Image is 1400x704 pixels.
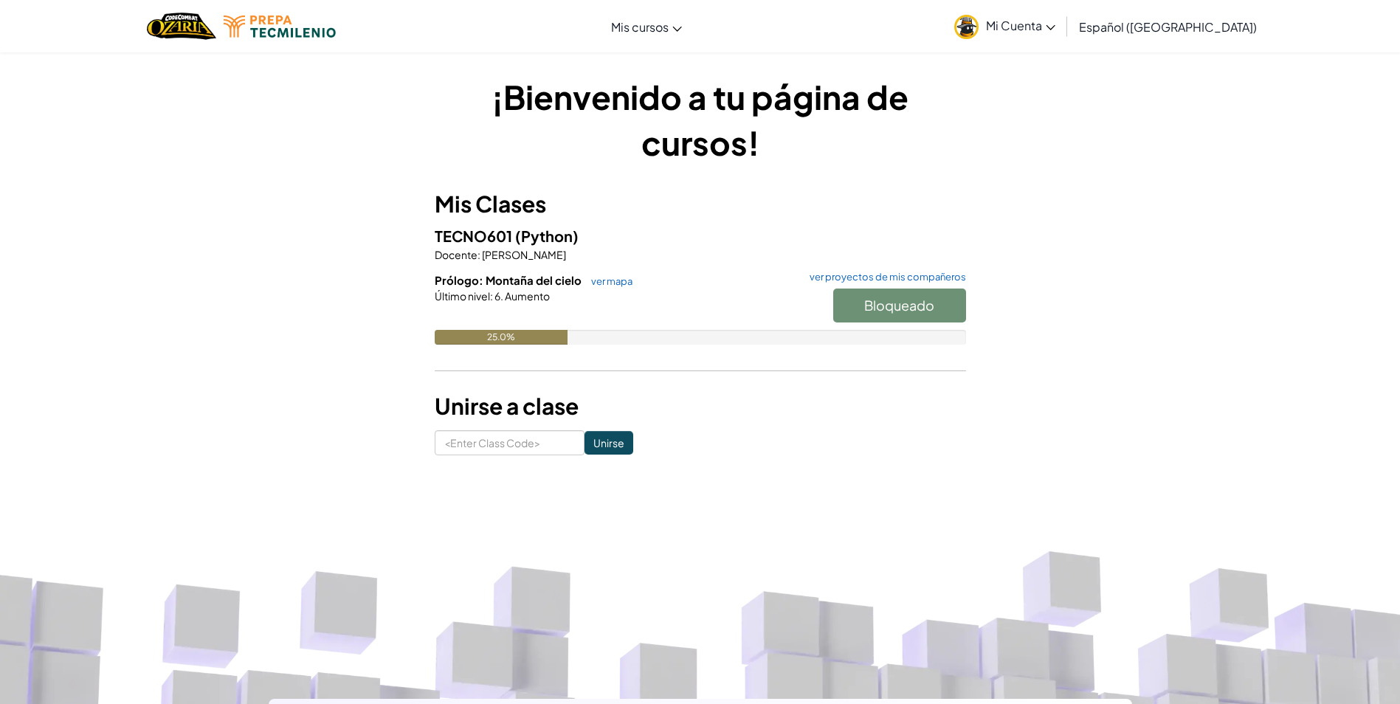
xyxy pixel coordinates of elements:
[585,431,633,455] input: Unirse
[947,3,1063,49] a: Mi Cuenta
[435,187,966,221] h3: Mis Clases
[954,15,979,39] img: avatar
[604,7,689,46] a: Mis cursos
[493,289,503,303] span: 6.
[802,272,966,282] a: ver proyectos de mis compañeros
[435,430,585,455] input: <Enter Class Code>
[480,248,566,261] span: [PERSON_NAME]
[611,19,669,35] span: Mis cursos
[435,74,966,165] h1: ¡Bienvenido a tu página de cursos!
[515,227,579,245] span: (Python)
[584,275,632,287] a: ver mapa
[477,248,480,261] span: :
[1079,19,1257,35] span: Español ([GEOGRAPHIC_DATA])
[224,15,336,38] img: Tecmilenio logo
[147,11,215,41] a: Ozaria by CodeCombat logo
[1072,7,1264,46] a: Español ([GEOGRAPHIC_DATA])
[147,11,215,41] img: Home
[435,273,584,287] span: Prólogo: Montaña del cielo
[435,248,477,261] span: Docente
[435,289,490,303] span: Último nivel
[503,289,550,303] span: Aumento
[490,289,493,303] span: :
[435,390,966,423] h3: Unirse a clase
[435,227,515,245] span: TECNO601
[986,18,1055,33] span: Mi Cuenta
[435,330,568,345] div: 25.0%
